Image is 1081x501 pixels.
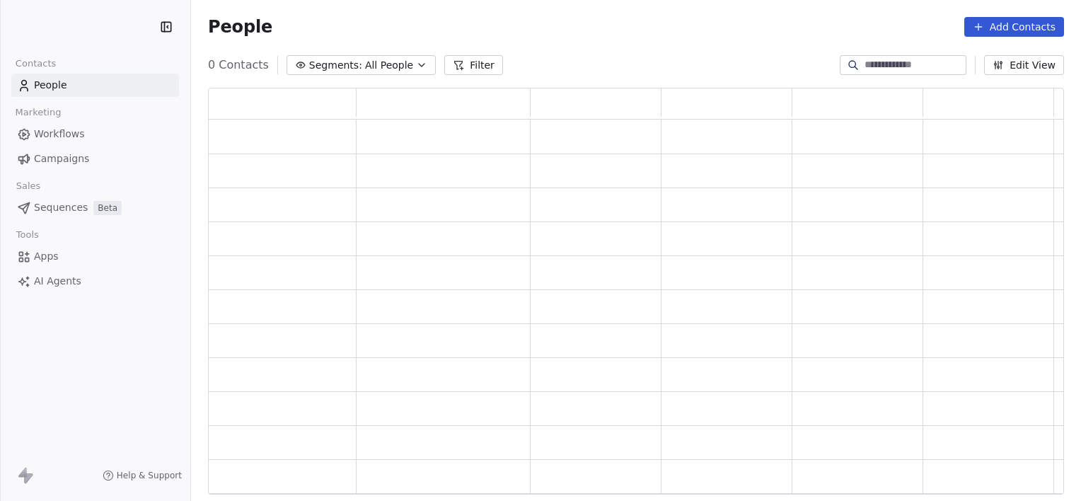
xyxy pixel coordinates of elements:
span: Contacts [9,53,62,74]
a: Workflows [11,122,179,146]
span: People [208,16,272,38]
span: Tools [10,224,45,246]
a: Campaigns [11,147,179,171]
a: Help & Support [103,470,182,481]
button: Add Contacts [964,17,1064,37]
span: All People [365,58,413,73]
span: Apps [34,249,59,264]
span: Sequences [34,200,88,215]
button: Edit View [984,55,1064,75]
span: 0 Contacts [208,57,269,74]
span: Segments: [309,58,362,73]
span: Help & Support [117,470,182,481]
a: SequencesBeta [11,196,179,219]
span: Campaigns [34,151,89,166]
span: AI Agents [34,274,81,289]
a: AI Agents [11,270,179,293]
span: Marketing [9,102,67,123]
span: People [34,78,67,93]
span: Sales [10,175,47,197]
span: Workflows [34,127,85,142]
a: People [11,74,179,97]
a: Apps [11,245,179,268]
button: Filter [444,55,503,75]
span: Beta [93,201,122,215]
